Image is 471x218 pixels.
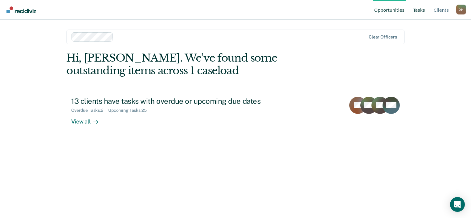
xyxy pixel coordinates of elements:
[108,108,152,113] div: Upcoming Tasks : 25
[6,6,36,13] img: Recidiviz
[456,5,466,14] button: Profile dropdown button
[66,52,337,77] div: Hi, [PERSON_NAME]. We’ve found some outstanding items across 1 caseload
[456,5,466,14] div: D H
[71,108,108,113] div: Overdue Tasks : 2
[66,92,405,140] a: 13 clients have tasks with overdue or upcoming due datesOverdue Tasks:2Upcoming Tasks:25View all
[71,97,288,106] div: 13 clients have tasks with overdue or upcoming due dates
[369,34,397,40] div: Clear officers
[71,113,106,125] div: View all
[450,197,465,212] div: Open Intercom Messenger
